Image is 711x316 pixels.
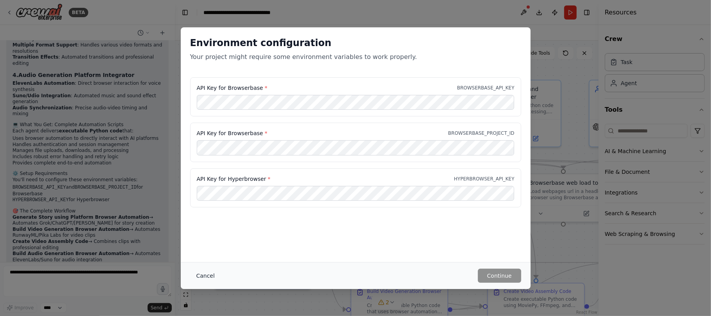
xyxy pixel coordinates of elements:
[197,175,271,183] label: API Key for Hyperbrowser
[190,37,521,49] h2: Environment configuration
[190,52,521,62] p: Your project might require some environment variables to work properly.
[190,269,221,283] button: Cancel
[448,130,515,136] p: BROWSERBASE_PROJECT_ID
[197,84,267,92] label: API Key for Browserbase
[454,176,515,182] p: HYPERBROWSER_API_KEY
[197,129,267,137] label: API Key for Browserbase
[457,85,515,91] p: BROWSERBASE_API_KEY
[478,269,521,283] button: Continue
